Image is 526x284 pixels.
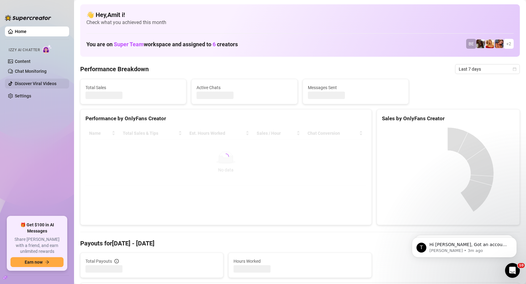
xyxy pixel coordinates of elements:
[80,239,520,248] h4: Payouts for [DATE] - [DATE]
[15,29,27,34] a: Home
[15,93,31,98] a: Settings
[85,84,181,91] span: Total Sales
[114,41,144,47] span: Super Team
[42,45,52,54] img: AI Chatter
[222,153,229,160] span: loading
[197,84,292,91] span: Active Chats
[506,40,511,47] span: + 2
[518,263,525,268] span: 10
[486,39,494,48] img: mikayla_demaiter
[5,15,51,21] img: logo-BBDzfeDw.svg
[86,41,238,48] h1: You are on workspace and assigned to creators
[15,59,31,64] a: Content
[234,258,366,265] span: Hours Worked
[114,259,119,263] span: info-circle
[45,260,49,264] span: arrow-right
[3,275,7,280] span: build
[505,263,520,278] iframe: Intercom live chat
[9,47,40,53] span: Izzy AI Chatter
[469,40,474,47] span: BE
[382,114,515,123] div: Sales by OnlyFans Creator
[80,65,149,73] h4: Performance Breakdown
[476,39,485,48] img: miagkii
[86,19,514,26] span: Check what you achieved this month
[15,69,47,74] a: Chat Monitoring
[10,222,64,234] span: 🎁 Get $100 in AI Messages
[86,10,514,19] h4: 👋 Hey, Amit i !
[10,257,64,267] button: Earn nowarrow-right
[403,224,526,267] iframe: Intercom notifications message
[459,64,516,74] span: Last 7 days
[85,258,112,265] span: Total Payouts
[10,237,64,255] span: Share [PERSON_NAME] with a friend, and earn unlimited rewards
[495,39,503,48] img: savsvania
[213,41,216,47] span: 6
[308,84,404,91] span: Messages Sent
[513,67,516,71] span: calendar
[85,114,367,123] div: Performance by OnlyFans Creator
[15,81,56,86] a: Discover Viral Videos
[25,260,43,265] span: Earn now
